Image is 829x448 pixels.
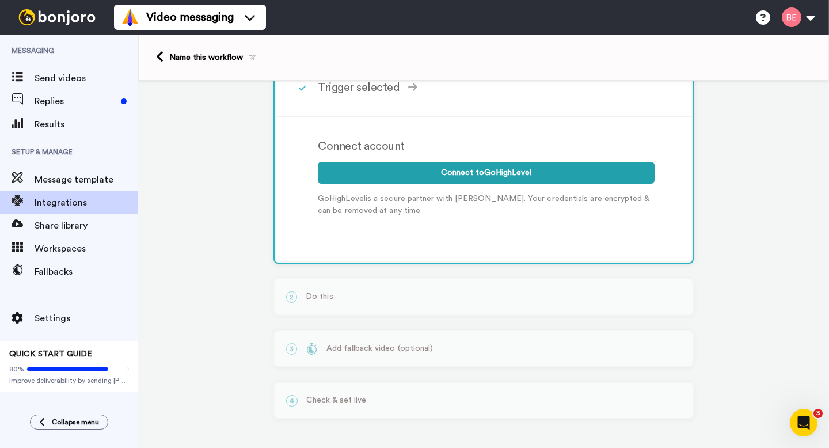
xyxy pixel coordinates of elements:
[790,409,817,436] iframe: Intercom live chat
[169,52,256,63] div: Name this workflow
[35,242,138,256] span: Workspaces
[35,265,138,279] span: Fallbacks
[35,71,138,85] span: Send videos
[35,117,138,131] span: Results
[14,9,100,25] img: bj-logo-header-white.svg
[35,173,138,187] span: Message template
[318,162,655,184] button: Connect toGoHighLevel
[52,417,99,427] span: Collapse menu
[121,8,139,26] img: vm-color.svg
[30,415,108,430] button: Collapse menu
[146,9,234,25] span: Video messaging
[813,409,823,418] span: 3
[9,350,92,358] span: QUICK START GUIDE
[318,138,655,155] div: Connect account
[35,196,138,210] span: Integrations
[276,59,691,117] div: Trigger selected
[318,79,655,96] div: Trigger selected
[9,365,24,374] span: 80%
[35,94,116,108] span: Replies
[35,219,138,233] span: Share library
[318,193,655,217] p: GoHighLevel is a secure partner with [PERSON_NAME]. Your credentials are encrypted & can be remov...
[35,312,138,325] span: Settings
[9,376,129,385] span: Improve deliverability by sending [PERSON_NAME]’s from your own email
